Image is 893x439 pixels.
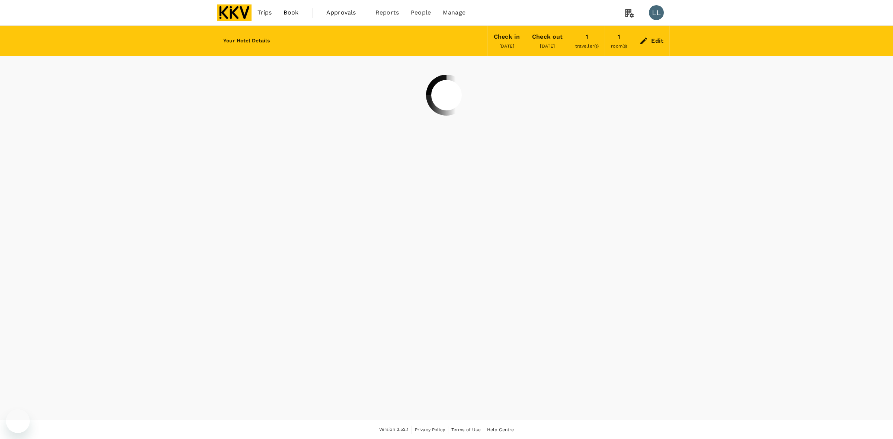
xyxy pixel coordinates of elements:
a: Privacy Policy [415,426,445,434]
span: Approvals [326,8,364,17]
div: Edit [651,36,663,46]
span: [DATE] [540,43,555,49]
h6: Your Hotel Details [223,37,270,45]
div: Check out [532,32,563,42]
span: Help Centre [487,427,514,432]
div: 1 [618,32,620,42]
span: Privacy Policy [415,427,445,432]
span: Terms of Use [451,427,481,432]
iframe: Button to launch messaging window [6,409,30,433]
div: Check in [494,32,520,42]
div: LL [649,5,664,20]
span: room(s) [611,43,627,49]
span: Reports [375,8,399,17]
span: Book [284,8,298,17]
a: Terms of Use [451,426,481,434]
span: [DATE] [499,43,514,49]
span: Manage [443,8,465,17]
img: KKV Supply Chain Sdn Bhd [217,4,252,21]
span: People [411,8,431,17]
span: traveller(s) [575,43,599,49]
span: Version 3.52.1 [379,426,409,433]
span: Trips [257,8,272,17]
div: 1 [586,32,588,42]
a: Help Centre [487,426,514,434]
